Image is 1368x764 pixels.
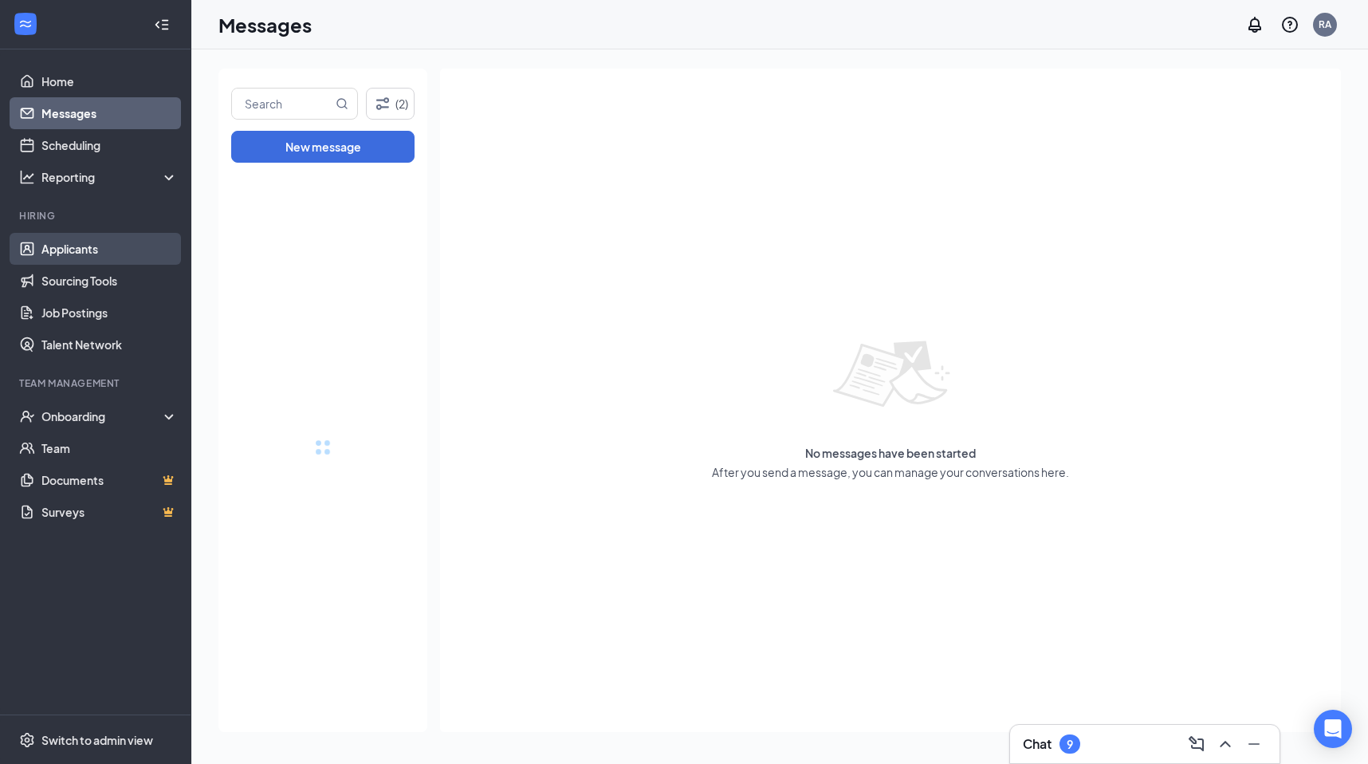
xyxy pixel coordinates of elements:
a: Messages [41,97,178,129]
svg: Analysis [19,169,35,185]
button: Filter (2) [366,88,415,120]
svg: Collapse [154,17,170,33]
h3: Chat [1023,735,1052,753]
a: Home [41,65,178,97]
div: Hiring [19,209,175,223]
svg: Filter [373,94,392,113]
div: Team Management [19,376,175,390]
div: Switch to admin view [41,732,153,748]
svg: MagnifyingGlass [336,97,348,110]
div: RA [1319,18,1331,31]
div: 9 [1067,738,1073,751]
a: Team [41,432,178,464]
div: Reporting [41,169,179,185]
button: New message [231,131,415,163]
svg: Settings [19,732,35,748]
button: Minimize [1241,731,1267,757]
a: SurveysCrown [41,496,178,528]
a: Job Postings [41,297,178,329]
svg: ChevronUp [1216,734,1235,754]
a: DocumentsCrown [41,464,178,496]
button: ChevronUp [1213,731,1238,757]
svg: Notifications [1245,15,1264,34]
div: Open Intercom Messenger [1314,710,1352,748]
svg: WorkstreamLogo [18,16,33,32]
svg: ComposeMessage [1187,734,1206,754]
div: Onboarding [41,408,164,424]
h1: Messages [218,11,312,38]
a: Talent Network [41,329,178,360]
span: No messages have been started [805,445,976,461]
svg: QuestionInfo [1280,15,1299,34]
a: Scheduling [41,129,178,161]
svg: Minimize [1244,734,1264,754]
span: After you send a message, you can manage your conversations here. [712,464,1069,480]
a: Applicants [41,233,178,265]
input: Search [232,89,332,119]
svg: UserCheck [19,408,35,424]
button: ComposeMessage [1184,731,1209,757]
a: Sourcing Tools [41,265,178,297]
